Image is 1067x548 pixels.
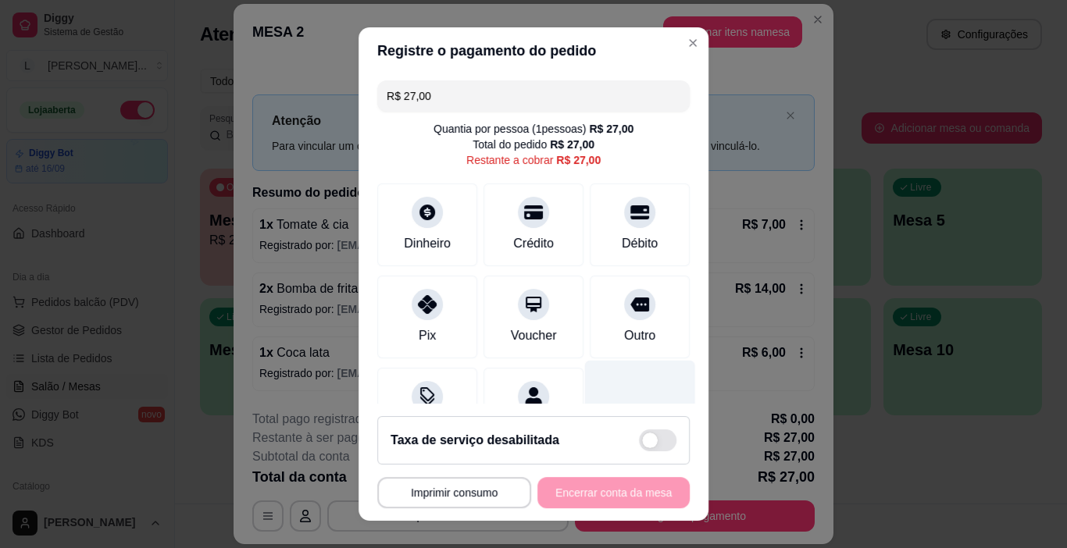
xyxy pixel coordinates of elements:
input: Ex.: hambúrguer de cordeiro [387,80,680,112]
div: Débito [622,234,658,253]
div: Total do pedido [473,137,594,152]
div: R$ 27,00 [589,121,633,137]
button: Close [680,30,705,55]
div: Dinheiro [404,234,451,253]
div: Crédito [513,234,554,253]
div: Restante a cobrar [466,152,601,168]
div: Outro [624,326,655,345]
header: Registre o pagamento do pedido [359,27,708,74]
div: R$ 27,00 [556,152,601,168]
div: Pix [419,326,436,345]
h2: Taxa de serviço desabilitada [391,431,559,450]
button: Imprimir consumo [377,477,531,508]
div: Quantia por pessoa ( 1 pessoas) [434,121,633,137]
div: R$ 27,00 [550,137,594,152]
div: Voucher [511,326,557,345]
